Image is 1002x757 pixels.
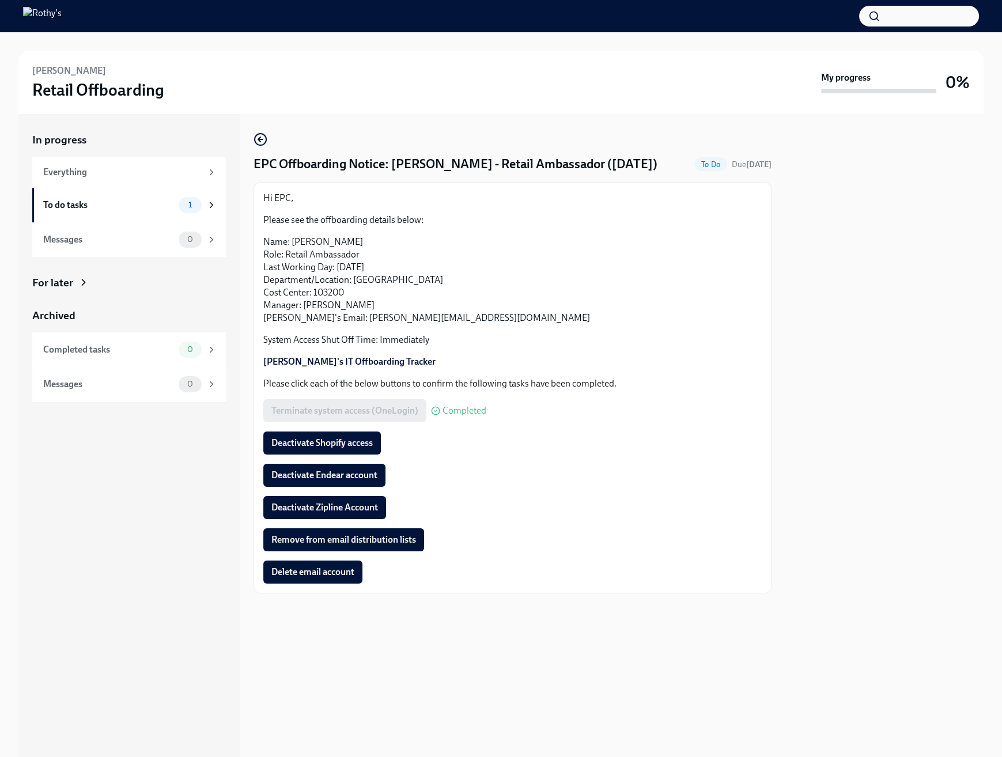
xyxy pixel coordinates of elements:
span: Deactivate Endear account [271,470,377,481]
span: Due [732,160,772,169]
span: 0 [180,345,200,354]
span: 0 [180,380,200,388]
span: Remove from email distribution lists [271,534,416,546]
button: Remove from email distribution lists [263,528,424,551]
p: Please see the offboarding details below: [263,214,762,226]
p: Name: [PERSON_NAME] Role: Retail Ambassador Last Working Day: [DATE] Department/Location: [GEOGRA... [263,236,762,324]
span: To Do [694,160,727,169]
h3: Retail Offboarding [32,80,164,100]
span: 0 [180,235,200,244]
div: Completed tasks [43,343,174,356]
div: Messages [43,378,174,391]
a: [PERSON_NAME]'s IT Offboarding Tracker [263,356,436,367]
a: Messages0 [32,222,226,257]
div: Everything [43,166,202,179]
div: For later [32,275,73,290]
span: Deactivate Shopify access [271,437,373,449]
span: 1 [182,200,199,209]
div: To do tasks [43,199,174,211]
a: Everything [32,157,226,188]
p: Hi EPC, [263,192,762,205]
a: Archived [32,308,226,323]
h4: EPC Offboarding Notice: [PERSON_NAME] - Retail Ambassador ([DATE]) [254,156,657,173]
p: Please click each of the below buttons to confirm the following tasks have been completed. [263,377,762,390]
span: Deactivate Zipline Account [271,502,378,513]
button: Delete email account [263,561,362,584]
h6: [PERSON_NAME] [32,65,106,77]
h3: 0% [946,72,970,93]
strong: My progress [821,71,871,84]
button: Deactivate Shopify access [263,432,381,455]
a: To do tasks1 [32,188,226,222]
a: Messages0 [32,367,226,402]
a: For later [32,275,226,290]
button: Deactivate Zipline Account [263,496,386,519]
button: Deactivate Endear account [263,464,385,487]
img: Rothy's [23,7,62,25]
span: Completed [443,406,486,415]
a: Completed tasks0 [32,332,226,367]
span: October 23rd, 2025 09:00 [732,159,772,170]
div: Messages [43,233,174,246]
p: System Access Shut Off Time: Immediately [263,334,762,346]
strong: [DATE] [746,160,772,169]
a: In progress [32,133,226,147]
span: Delete email account [271,566,354,578]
